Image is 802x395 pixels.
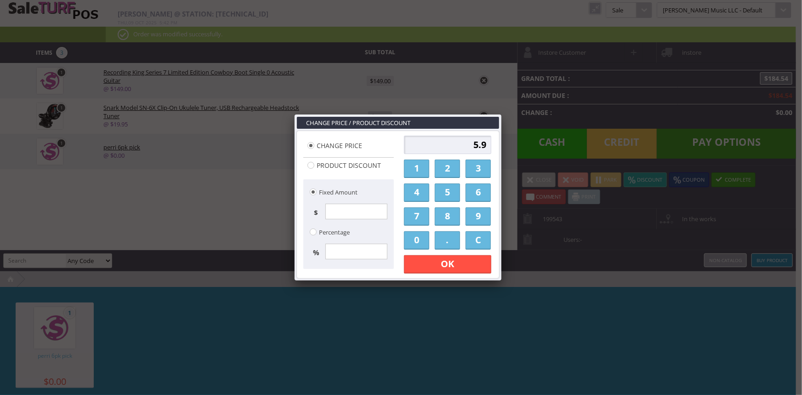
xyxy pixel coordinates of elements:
[466,207,491,226] a: 9
[307,142,314,149] input: Change Price
[307,158,390,170] label: Product Discount
[310,189,317,195] input: Fixed Amount
[435,160,460,178] a: 2
[404,207,429,226] a: 7
[307,162,314,169] input: Product Discount
[466,183,491,202] a: 6
[310,244,325,257] label: %
[297,117,499,129] h3: Change Price / Product Discount
[310,184,360,196] label: Fixed Amount
[493,106,510,123] a: Close
[404,160,429,178] a: 1
[404,231,429,250] a: 0
[307,138,390,150] label: Change Price
[466,231,491,250] a: C
[310,229,317,235] input: Percentage
[466,160,491,178] a: 3
[435,207,460,226] a: 8
[435,231,460,250] a: .
[435,183,460,202] a: 5
[404,255,491,274] a: OK
[310,204,325,217] label: $
[310,224,353,236] label: Percentage
[404,183,429,202] a: 4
